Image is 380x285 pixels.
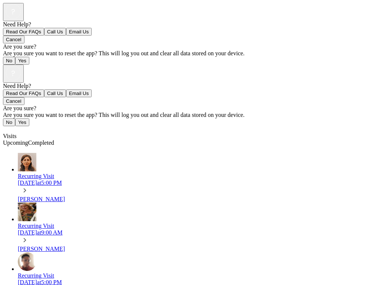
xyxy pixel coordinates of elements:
[28,140,54,146] a: Completed
[3,43,377,50] div: Are you sure?
[18,246,377,252] div: [PERSON_NAME]
[18,252,36,271] img: avatar
[15,118,29,126] button: Yes
[3,28,44,36] button: Read Our FAQs
[3,83,377,89] div: Need Help?
[18,223,377,229] div: Recurring Visit
[3,105,377,112] div: Are you sure?
[15,57,29,65] button: Yes
[44,89,66,97] button: Call Us
[3,57,15,65] button: No
[3,112,377,118] div: Are you sure you want to reset the app? This will log you out and clear all data stored on your d...
[18,229,377,236] div: [DATE] at 9:00 AM
[18,196,377,203] div: [PERSON_NAME]
[3,133,16,139] span: Visits
[3,36,24,43] button: Cancel
[66,89,92,97] button: Email Us
[18,173,377,180] div: Recurring Visit
[3,21,377,28] div: Need Help?
[66,28,92,36] button: Email Us
[18,180,377,186] div: [DATE] at 5:00 PM
[3,118,15,126] button: No
[3,97,24,105] button: Cancel
[18,153,36,171] img: avatar
[3,140,28,146] a: Upcoming
[18,272,377,279] div: Recurring Visit
[3,50,377,57] div: Are you sure you want to reset the app? This will log you out and clear all data stored on your d...
[44,28,66,36] button: Call Us
[18,203,377,252] a: avatarRecurring Visit[DATE]at9:00 AM[PERSON_NAME]
[18,153,377,203] a: avatarRecurring Visit[DATE]at5:00 PM[PERSON_NAME]
[18,203,36,221] img: avatar
[3,89,44,97] button: Read Our FAQs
